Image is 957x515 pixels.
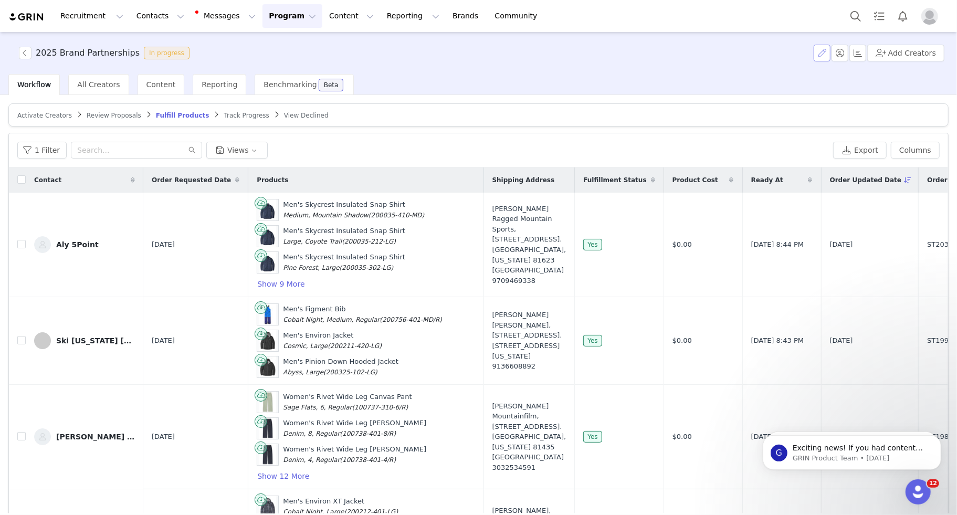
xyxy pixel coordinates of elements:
div: Men's Skycrest Insulated Snap Shirt [283,199,424,220]
a: [PERSON_NAME] Mountainfilm [34,428,135,445]
a: Ski [US_STATE] [PERSON_NAME] [34,332,135,349]
span: Track Progress [224,112,269,119]
span: Exciting news! If you had content delivered last month, your new Activation report is now availab... [46,30,176,91]
span: [DATE] 8:43 PM [751,335,804,346]
span: [DATE] [152,335,175,346]
span: (100738-401-4/R) [340,456,396,464]
div: [PERSON_NAME] Ragged Mountain Sports, [STREET_ADDRESS]. [GEOGRAPHIC_DATA], [US_STATE] 81623 [GEOG... [492,204,566,286]
span: All Creators [77,80,120,89]
span: Fulfill Products [156,112,209,119]
img: Product Image [259,356,276,377]
span: Large, Coyote Trail [283,238,342,245]
span: 12 [927,479,939,488]
div: Aly 5Point [56,240,99,249]
div: Men's Skycrest Insulated Snap Shirt [283,252,405,272]
span: (100738-401-8/R) [340,430,396,437]
span: (200756-401-MD/R) [380,316,442,323]
span: Order Updated Date [830,175,902,185]
span: Product Cost [672,175,718,185]
img: Product Image [259,330,276,351]
span: (200035-302-LG) [340,264,394,271]
div: 9709469338 [492,276,566,286]
img: placeholder-profile.jpg [921,8,938,25]
span: Cobalt Night, Medium, Regular [283,316,380,323]
h3: 2025 Brand Partnerships [36,47,140,59]
span: Workflow [17,80,51,89]
span: Pine Forest, Large [283,264,339,271]
input: Search... [71,142,202,159]
button: Search [844,4,867,28]
span: Benchmarking [264,80,317,89]
img: grin logo [8,12,45,22]
span: (200035-212-LG) [342,238,396,245]
img: Product Image [259,304,276,325]
button: Show 12 More [257,470,310,482]
span: Yes [583,335,602,346]
button: Profile [915,8,949,25]
img: Product Image [259,418,276,439]
div: Women's Rivet Wide Leg Canvas Pant [283,392,412,412]
span: (200211-420-LG) [328,342,382,350]
span: Sage Flats, 6, Regular [283,404,352,411]
span: Content [146,80,176,89]
span: Review Proposals [87,112,141,119]
span: Denim, 8, Regular [283,430,340,437]
span: [object Object] [19,47,194,59]
button: Views [206,142,268,159]
div: Men's Pinion Down Hooded Jacket [283,356,398,377]
span: (200325-102-LG) [323,369,377,376]
button: Columns [891,142,940,159]
button: Notifications [891,4,914,28]
span: Denim, 4, Regular [283,456,340,464]
a: Aly 5Point [34,236,135,253]
img: 785a9eea-2b47-44c0-9048-8a35bdafaf09--s.jpg [34,236,51,253]
div: Women's Rivet Wide Leg [PERSON_NAME] [283,418,426,438]
button: 1 Filter [17,142,67,159]
span: Cosmic, Large [283,342,328,350]
a: Brands [446,4,488,28]
span: Yes [583,431,602,443]
span: Products [257,175,288,185]
div: 3032534591 [492,463,566,473]
iframe: Intercom live chat [906,479,931,505]
button: Contacts [130,4,191,28]
span: Contact [34,175,61,185]
p: Message from GRIN Product Team, sent 3w ago [46,40,181,50]
img: Product Image [259,444,276,465]
img: placeholder-contacts.jpeg [34,428,51,445]
span: Order Requested Date [152,175,231,185]
button: Messages [191,4,262,28]
span: Activate Creators [17,112,72,119]
a: Community [489,4,549,28]
span: Reporting [202,80,237,89]
div: Men's Skycrest Insulated Snap Shirt [283,226,405,246]
div: Ski [US_STATE] [PERSON_NAME] [56,337,135,345]
i: icon: search [188,146,196,154]
span: [DATE] [152,239,175,250]
button: Reporting [381,4,446,28]
span: $0.00 [672,239,692,250]
img: Product Image [259,199,276,220]
div: [PERSON_NAME] [PERSON_NAME], [STREET_ADDRESS]. [STREET_ADDRESS][US_STATE] [492,310,566,371]
span: Shipping Address [492,175,555,185]
div: 9136608892 [492,361,566,372]
img: Product Image [259,226,276,247]
button: Content [323,4,380,28]
button: Export [833,142,887,159]
span: Ready At [751,175,783,185]
span: Yes [583,239,602,250]
div: Men's Figment Bib [283,304,442,324]
a: Tasks [868,4,891,28]
div: [PERSON_NAME] Mountainfilm, [STREET_ADDRESS]. [GEOGRAPHIC_DATA], [US_STATE] 81435 [GEOGRAPHIC_DATA] [492,401,566,473]
img: Product Image [259,392,276,413]
div: Women's Rivet Wide Leg [PERSON_NAME] [283,444,426,465]
span: Abyss, Large [283,369,323,376]
span: $0.00 [672,335,692,346]
span: Fulfillment Status [583,175,646,185]
span: [DATE] 8:44 PM [751,239,804,250]
span: In progress [144,47,190,59]
button: Program [262,4,322,28]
